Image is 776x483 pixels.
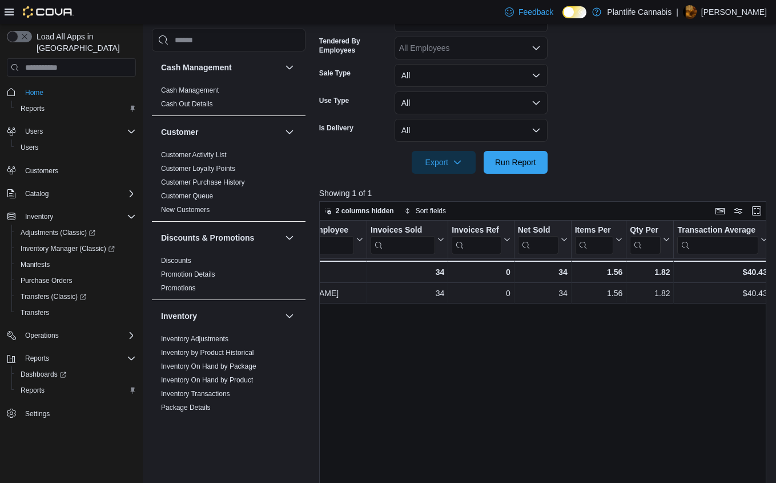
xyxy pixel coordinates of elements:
[630,225,670,254] button: Qty Per Transaction
[16,384,49,397] a: Reports
[161,191,213,201] span: Customer Queue
[677,225,758,254] div: Transaction Average
[630,225,661,236] div: Qty Per Transaction
[161,62,232,73] h3: Cash Management
[283,309,296,323] button: Inventory
[562,6,586,18] input: Dark Mode
[395,91,548,114] button: All
[25,331,59,340] span: Operations
[395,64,548,87] button: All
[676,5,678,19] p: |
[16,290,91,304] a: Transfers (Classic)
[21,352,54,365] button: Reports
[11,257,140,273] button: Manifests
[16,306,54,320] a: Transfers
[283,125,296,139] button: Customer
[161,151,227,159] a: Customer Activity List
[2,186,140,202] button: Catalog
[161,126,280,138] button: Customer
[371,225,444,254] button: Invoices Sold
[273,225,354,236] div: Tendered Employee
[16,226,136,239] span: Adjustments (Classic)
[630,265,670,279] div: 1.82
[11,139,140,155] button: Users
[416,206,446,215] span: Sort fields
[16,226,100,239] a: Adjustments (Classic)
[161,348,254,357] span: Inventory by Product Historical
[750,204,763,218] button: Enter fullscreen
[16,258,136,272] span: Manifests
[11,366,140,382] a: Dashboards
[484,151,548,174] button: Run Report
[371,286,444,300] div: 34
[21,187,53,201] button: Catalog
[21,125,47,138] button: Users
[412,151,476,174] button: Export
[16,242,136,256] span: Inventory Manager (Classic)
[16,141,136,154] span: Users
[161,362,256,371] span: Inventory On Hand by Package
[161,100,213,108] a: Cash Out Details
[575,286,623,300] div: 1.56
[11,305,140,321] button: Transfers
[21,244,115,253] span: Inventory Manager (Classic)
[21,86,48,99] a: Home
[16,274,77,288] a: Purchase Orders
[21,329,63,342] button: Operations
[161,284,196,292] a: Promotions
[452,225,501,236] div: Invoices Ref
[161,206,210,214] a: New Customers
[16,384,136,397] span: Reports
[517,225,567,254] button: Net Sold
[2,209,140,225] button: Inventory
[371,265,444,279] div: 34
[500,1,558,23] a: Feedback
[25,189,49,198] span: Catalog
[16,102,136,115] span: Reports
[517,225,558,236] div: Net Sold
[21,187,136,201] span: Catalog
[574,225,613,254] div: Items Per Transaction
[21,210,58,223] button: Inventory
[16,258,54,272] a: Manifests
[161,310,280,322] button: Inventory
[161,376,253,385] span: Inventory On Hand by Product
[11,101,140,117] button: Reports
[452,265,510,279] div: 0
[21,163,136,178] span: Customers
[16,290,136,304] span: Transfers (Classic)
[161,376,253,384] a: Inventory On Hand by Product
[2,328,140,344] button: Operations
[25,354,49,363] span: Reports
[161,390,230,398] a: Inventory Transactions
[161,164,235,173] span: Customer Loyalty Points
[161,232,254,244] h3: Discounts & Promotions
[319,96,349,105] label: Use Type
[25,166,58,175] span: Customers
[152,148,305,221] div: Customer
[25,409,50,418] span: Settings
[713,204,727,218] button: Keyboard shortcuts
[161,403,211,412] span: Package Details
[452,286,510,300] div: 0
[2,123,140,139] button: Users
[11,241,140,257] a: Inventory Manager (Classic)
[16,368,136,381] span: Dashboards
[11,289,140,305] a: Transfers (Classic)
[161,62,280,73] button: Cash Management
[16,242,119,256] a: Inventory Manager (Classic)
[517,265,567,279] div: 34
[161,362,256,370] a: Inventory On Hand by Package
[630,225,661,254] div: Qty Per Transaction
[16,306,136,320] span: Transfers
[152,254,305,300] div: Discounts & Promotions
[161,86,219,94] a: Cash Management
[21,228,95,237] span: Adjustments (Classic)
[21,352,136,365] span: Reports
[161,404,211,412] a: Package Details
[731,204,745,218] button: Display options
[161,192,213,200] a: Customer Queue
[16,102,49,115] a: Reports
[25,212,53,221] span: Inventory
[161,178,245,187] span: Customer Purchase History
